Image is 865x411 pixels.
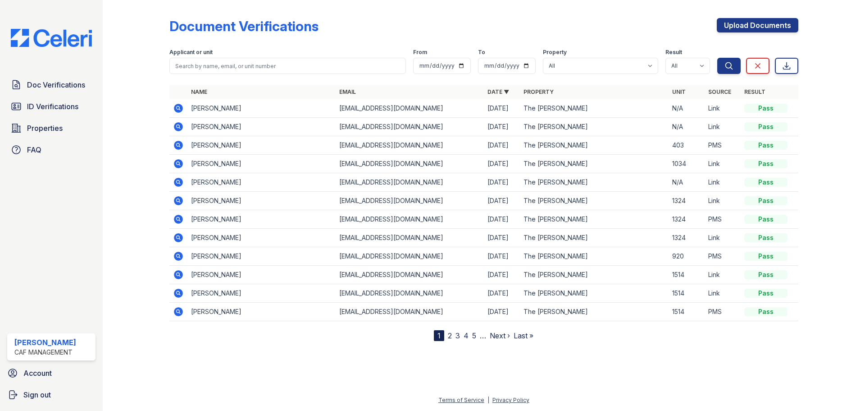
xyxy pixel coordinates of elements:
td: [PERSON_NAME] [187,229,336,247]
a: 2 [448,331,452,340]
td: The [PERSON_NAME] [520,118,668,136]
td: Link [705,155,741,173]
div: | [487,397,489,403]
span: FAQ [27,144,41,155]
td: Link [705,229,741,247]
td: [DATE] [484,136,520,155]
a: Next › [490,331,510,340]
div: Pass [744,233,788,242]
span: Properties [27,123,63,134]
label: Property [543,49,567,56]
td: PMS [705,210,741,229]
span: … [480,330,486,341]
td: The [PERSON_NAME] [520,247,668,266]
td: [EMAIL_ADDRESS][DOMAIN_NAME] [336,155,484,173]
a: ID Verifications [7,97,96,115]
div: Pass [744,289,788,298]
td: 1514 [669,284,705,303]
div: Pass [744,159,788,168]
div: [PERSON_NAME] [14,337,76,348]
td: [EMAIL_ADDRESS][DOMAIN_NAME] [336,99,484,118]
div: Pass [744,215,788,224]
div: Pass [744,104,788,113]
td: The [PERSON_NAME] [520,99,668,118]
td: 920 [669,247,705,266]
td: [PERSON_NAME] [187,173,336,192]
span: Doc Verifications [27,79,85,90]
label: Result [665,49,682,56]
td: The [PERSON_NAME] [520,173,668,192]
td: [EMAIL_ADDRESS][DOMAIN_NAME] [336,173,484,192]
td: Link [705,99,741,118]
td: [DATE] [484,155,520,173]
td: [PERSON_NAME] [187,210,336,229]
td: The [PERSON_NAME] [520,303,668,321]
a: Source [708,88,731,95]
td: 1324 [669,192,705,210]
a: Date ▼ [487,88,509,95]
td: The [PERSON_NAME] [520,266,668,284]
td: [EMAIL_ADDRESS][DOMAIN_NAME] [336,192,484,210]
td: [EMAIL_ADDRESS][DOMAIN_NAME] [336,136,484,155]
td: [EMAIL_ADDRESS][DOMAIN_NAME] [336,118,484,136]
a: Doc Verifications [7,76,96,94]
label: Applicant or unit [169,49,213,56]
div: Pass [744,252,788,261]
div: Pass [744,122,788,131]
a: 5 [472,331,476,340]
a: Name [191,88,207,95]
td: PMS [705,247,741,266]
div: Document Verifications [169,18,319,34]
td: 1034 [669,155,705,173]
a: Properties [7,119,96,137]
td: N/A [669,99,705,118]
td: [PERSON_NAME] [187,118,336,136]
a: Terms of Service [438,397,484,403]
span: Account [23,368,52,379]
td: [DATE] [484,303,520,321]
td: N/A [669,173,705,192]
td: [DATE] [484,266,520,284]
td: [DATE] [484,210,520,229]
td: 1514 [669,266,705,284]
span: ID Verifications [27,101,78,112]
td: [EMAIL_ADDRESS][DOMAIN_NAME] [336,303,484,321]
td: Link [705,173,741,192]
td: The [PERSON_NAME] [520,155,668,173]
td: [PERSON_NAME] [187,192,336,210]
td: Link [705,192,741,210]
span: Sign out [23,389,51,400]
td: [PERSON_NAME] [187,99,336,118]
td: [EMAIL_ADDRESS][DOMAIN_NAME] [336,210,484,229]
div: Pass [744,141,788,150]
td: [EMAIL_ADDRESS][DOMAIN_NAME] [336,247,484,266]
td: [DATE] [484,284,520,303]
a: Email [339,88,356,95]
a: 3 [455,331,460,340]
td: 403 [669,136,705,155]
div: Pass [744,178,788,187]
input: Search by name, email, or unit number [169,58,406,74]
td: [PERSON_NAME] [187,155,336,173]
td: N/A [669,118,705,136]
td: [PERSON_NAME] [187,266,336,284]
div: 1 [434,330,444,341]
div: Pass [744,307,788,316]
a: Property [524,88,554,95]
div: CAF Management [14,348,76,357]
td: [DATE] [484,99,520,118]
a: Upload Documents [717,18,798,32]
div: Pass [744,196,788,205]
a: Result [744,88,765,95]
td: PMS [705,303,741,321]
td: The [PERSON_NAME] [520,210,668,229]
td: [EMAIL_ADDRESS][DOMAIN_NAME] [336,284,484,303]
td: [DATE] [484,173,520,192]
td: [DATE] [484,192,520,210]
label: From [413,49,427,56]
td: PMS [705,136,741,155]
a: Unit [672,88,686,95]
button: Sign out [4,386,99,404]
a: 4 [464,331,469,340]
td: The [PERSON_NAME] [520,284,668,303]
